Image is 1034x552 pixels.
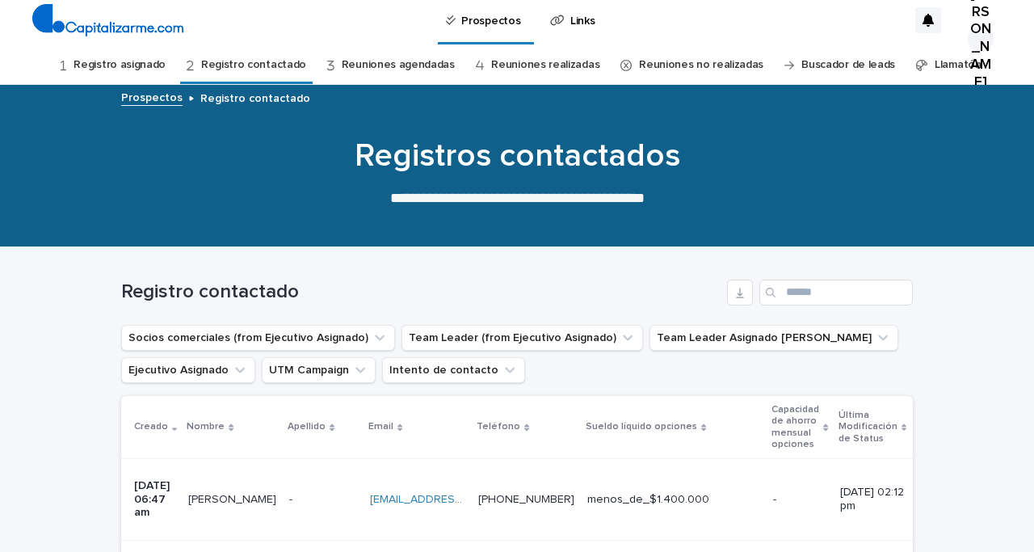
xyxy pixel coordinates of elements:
button: UTM Campaign [262,357,376,383]
button: Socios comerciales (from Ejecutivo Asignado) [121,325,395,351]
p: Sueldo líquido opciones [586,418,697,436]
p: menos_de_$1.400.000 [587,493,760,507]
h1: Registro contactado [121,280,721,304]
p: - [773,493,826,507]
p: Nombre [187,418,225,436]
a: Reuniones realizadas [491,46,599,84]
button: Intento de contacto [382,357,525,383]
p: Última Modificación de Status [839,407,897,448]
button: Team Leader Asignado LLamados [649,325,898,351]
a: Llamatón [935,46,981,84]
a: Reuniones no realizadas [639,46,763,84]
p: Email [368,418,393,436]
p: Apellido [288,418,326,436]
p: Claudio Gallegos Maureria [188,490,280,507]
p: - [289,490,296,507]
a: [EMAIL_ADDRESS][DOMAIN_NAME] [370,494,553,505]
a: Reuniones agendadas [342,46,455,84]
a: [PHONE_NUMBER] [478,494,574,505]
a: Buscador de leads [801,46,895,84]
p: Capacidad de ahorro mensual opciones [771,401,819,454]
img: 4arMvv9wSvmHTHbXwTim [32,4,183,36]
a: Registro asignado [74,46,166,84]
input: Search [759,280,913,305]
p: [DATE] 02:12 pm [840,486,905,513]
a: Prospectos [121,87,183,106]
button: Ejecutivo Asignado [121,357,255,383]
p: Creado [134,418,168,436]
a: Registro contactado [201,46,306,84]
button: Team Leader (from Ejecutivo Asignado) [401,325,643,351]
h1: Registros contactados [121,137,913,175]
p: Registro contactado [200,88,310,106]
p: Teléfono [477,418,520,436]
p: [DATE] 06:47 am [134,479,175,520]
div: [PERSON_NAME] [968,26,994,52]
